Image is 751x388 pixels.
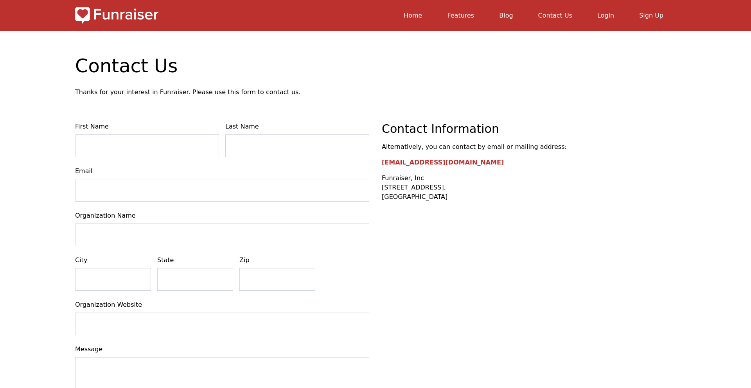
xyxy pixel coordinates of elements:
a: Blog [499,12,513,19]
label: Last Name [225,122,369,131]
a: Login [597,12,614,19]
a: Contact Us [538,12,572,19]
h2: Contact Information [382,122,676,136]
label: Email [75,166,369,176]
p: Alternatively, you can contact by email or mailing address: [382,142,676,152]
label: Organization Website [75,300,369,309]
label: Organization Name [75,211,369,220]
a: Features [447,12,474,19]
a: Home [404,12,422,19]
label: City [75,256,151,265]
label: First Name [75,122,219,131]
label: Zip [239,256,315,265]
strong: Funraiser, Inc [382,174,424,182]
p: [STREET_ADDRESS], [GEOGRAPHIC_DATA] [382,173,676,202]
a: [EMAIL_ADDRESS][DOMAIN_NAME] [382,159,504,166]
nav: main [165,6,676,25]
img: Logo [75,6,158,25]
label: Message [75,345,369,354]
label: State [157,256,233,265]
p: Thanks for your interest in Funraiser. Please use this form to contact us. [75,88,676,97]
h1: Contact Us [75,56,676,75]
a: Sign Up [639,12,663,19]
